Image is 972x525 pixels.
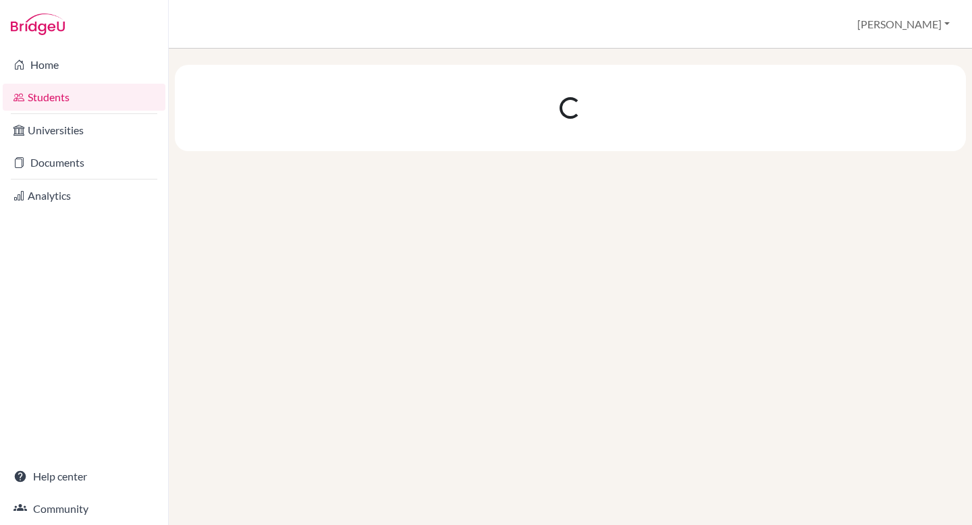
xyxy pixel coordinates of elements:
button: [PERSON_NAME] [851,11,956,37]
a: Universities [3,117,165,144]
img: Bridge-U [11,13,65,35]
a: Documents [3,149,165,176]
a: Community [3,495,165,522]
a: Analytics [3,182,165,209]
a: Help center [3,463,165,490]
a: Students [3,84,165,111]
a: Home [3,51,165,78]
